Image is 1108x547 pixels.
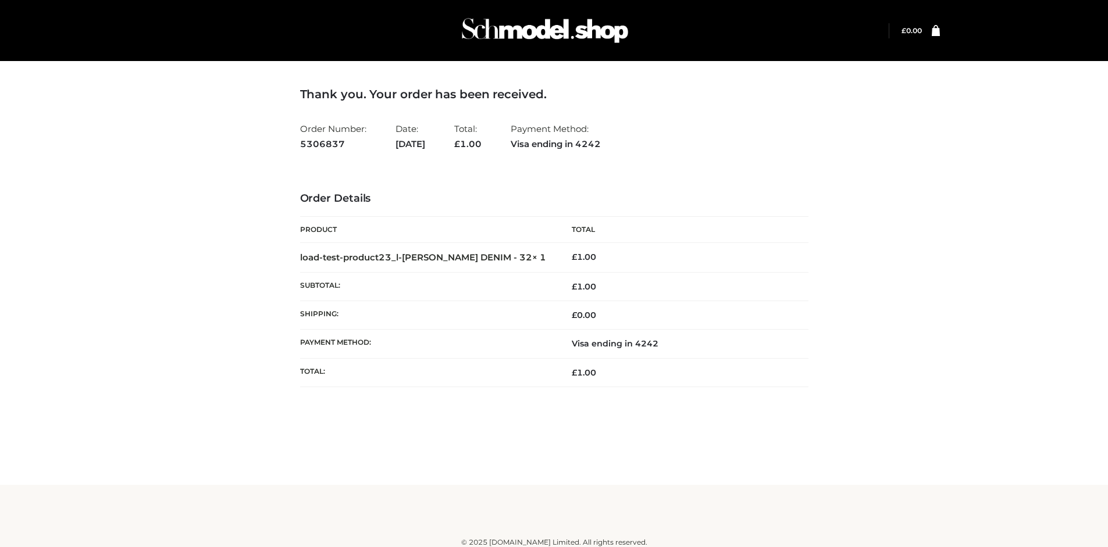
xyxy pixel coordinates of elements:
[454,138,482,149] span: 1.00
[300,119,366,154] li: Order Number:
[572,281,577,292] span: £
[300,301,554,330] th: Shipping:
[572,252,577,262] span: £
[300,358,554,387] th: Total:
[300,272,554,301] th: Subtotal:
[572,367,577,378] span: £
[572,252,596,262] bdi: 1.00
[572,310,596,320] bdi: 0.00
[396,137,425,152] strong: [DATE]
[532,252,546,263] strong: × 1
[554,217,808,243] th: Total
[396,119,425,154] li: Date:
[902,26,922,35] a: £0.00
[902,26,906,35] span: £
[300,192,808,205] h3: Order Details
[572,367,596,378] span: 1.00
[454,138,460,149] span: £
[300,87,808,101] h3: Thank you. Your order has been received.
[554,330,808,358] td: Visa ending in 4242
[454,119,482,154] li: Total:
[300,217,554,243] th: Product
[572,281,596,292] span: 1.00
[511,119,601,154] li: Payment Method:
[511,137,601,152] strong: Visa ending in 4242
[902,26,922,35] bdi: 0.00
[572,310,577,320] span: £
[458,8,632,53] img: Schmodel Admin 964
[300,330,554,358] th: Payment method:
[300,252,546,263] strong: load-test-product23_l-[PERSON_NAME] DENIM - 32
[300,137,366,152] strong: 5306837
